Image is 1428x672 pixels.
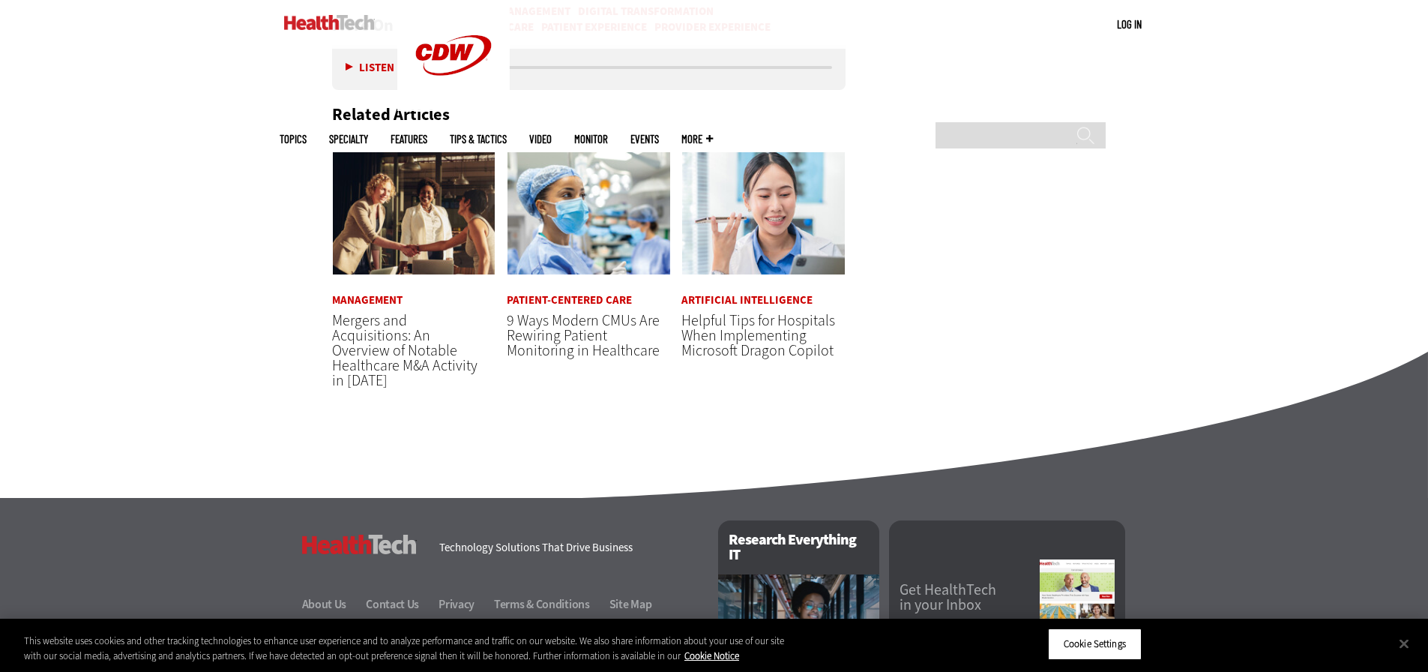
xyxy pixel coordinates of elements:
[1117,16,1142,32] div: User menu
[1048,628,1142,660] button: Cookie Settings
[684,649,739,662] a: More information about your privacy
[494,596,607,612] a: Terms & Conditions
[332,295,403,306] a: Management
[507,295,632,306] a: Patient-Centered Care
[1040,559,1115,642] img: newsletter screenshot
[609,596,652,612] a: Site Map
[302,596,364,612] a: About Us
[366,596,436,612] a: Contact Us
[284,15,375,30] img: Home
[529,133,552,145] a: Video
[718,520,879,574] h2: Research Everything IT
[391,133,427,145] a: Features
[630,133,659,145] a: Events
[900,618,1040,642] a: Browse EmailArchives
[681,295,813,306] a: Artificial Intelligence
[439,542,699,553] h4: Technology Solutions That Drive Business
[280,133,307,145] span: Topics
[1117,17,1142,31] a: Log in
[450,133,507,145] a: Tips & Tactics
[681,151,846,275] img: Doctor using phone to dictate to tablet
[302,535,417,554] h3: HealthTech
[329,133,368,145] span: Specialty
[681,310,835,361] a: Helpful Tips for Hospitals When Implementing Microsoft Dragon Copilot
[574,133,608,145] a: MonITor
[439,596,492,612] a: Privacy
[681,133,713,145] span: More
[900,583,1040,613] a: Get HealthTechin your Inbox
[397,99,510,115] a: CDW
[332,151,496,275] img: business leaders shake hands in conference room
[507,310,660,361] a: 9 Ways Modern CMUs Are Rewiring Patient Monitoring in Healthcare
[507,151,671,275] img: nurse check monitor in the OR
[332,310,477,391] a: Mergers and Acquisitions: An Overview of Notable Healthcare M&A Activity in [DATE]
[24,634,786,663] div: This website uses cookies and other tracking technologies to enhance user experience and to analy...
[1388,627,1421,660] button: Close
